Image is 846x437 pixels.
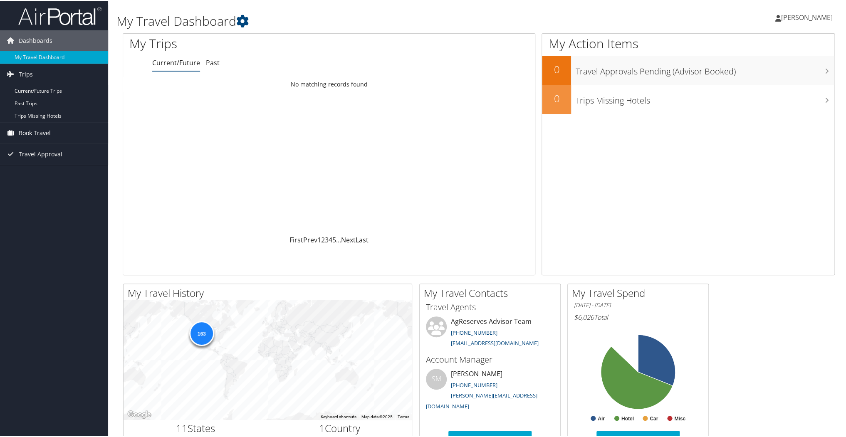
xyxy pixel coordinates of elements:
[574,301,702,309] h6: [DATE] - [DATE]
[426,368,447,389] div: SM
[424,285,560,299] h2: My Travel Contacts
[325,235,329,244] a: 3
[206,57,220,67] a: Past
[129,34,357,52] h1: My Trips
[598,415,605,421] text: Air
[574,312,594,321] span: $6,026
[542,84,834,113] a: 0Trips Missing Hotels
[356,235,369,244] a: Last
[19,30,52,50] span: Dashboards
[321,413,356,419] button: Keyboard shortcuts
[274,420,406,435] h2: Country
[775,4,841,29] a: [PERSON_NAME]
[422,316,558,350] li: AgReserves Advisor Team
[572,285,708,299] h2: My Travel Spend
[289,235,303,244] a: First
[542,62,571,76] h2: 0
[574,312,702,321] h6: Total
[321,235,325,244] a: 2
[19,63,33,84] span: Trips
[575,90,834,106] h3: Trips Missing Hotels
[319,420,325,434] span: 1
[128,285,412,299] h2: My Travel History
[398,414,409,418] a: Terms (opens in new tab)
[19,143,62,164] span: Travel Approval
[130,420,262,435] h2: States
[542,55,834,84] a: 0Travel Approvals Pending (Advisor Booked)
[781,12,833,21] span: [PERSON_NAME]
[451,328,497,336] a: [PHONE_NUMBER]
[189,320,214,345] div: 163
[426,391,537,409] a: [PERSON_NAME][EMAIL_ADDRESS][DOMAIN_NAME]
[126,408,153,419] a: Open this area in Google Maps (opens a new window)
[674,415,685,421] text: Misc
[426,353,554,365] h3: Account Manager
[336,235,341,244] span: …
[116,12,599,29] h1: My Travel Dashboard
[542,91,571,105] h2: 0
[126,408,153,419] img: Google
[451,338,539,346] a: [EMAIL_ADDRESS][DOMAIN_NAME]
[341,235,356,244] a: Next
[329,235,332,244] a: 4
[123,76,535,91] td: No matching records found
[621,415,634,421] text: Hotel
[176,420,188,434] span: 11
[575,61,834,77] h3: Travel Approvals Pending (Advisor Booked)
[19,122,51,143] span: Book Travel
[451,380,497,388] a: [PHONE_NUMBER]
[332,235,336,244] a: 5
[152,57,200,67] a: Current/Future
[422,368,558,412] li: [PERSON_NAME]
[650,415,658,421] text: Car
[542,34,834,52] h1: My Action Items
[317,235,321,244] a: 1
[18,5,101,25] img: airportal-logo.png
[303,235,317,244] a: Prev
[361,414,393,418] span: Map data ©2025
[426,301,554,312] h3: Travel Agents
